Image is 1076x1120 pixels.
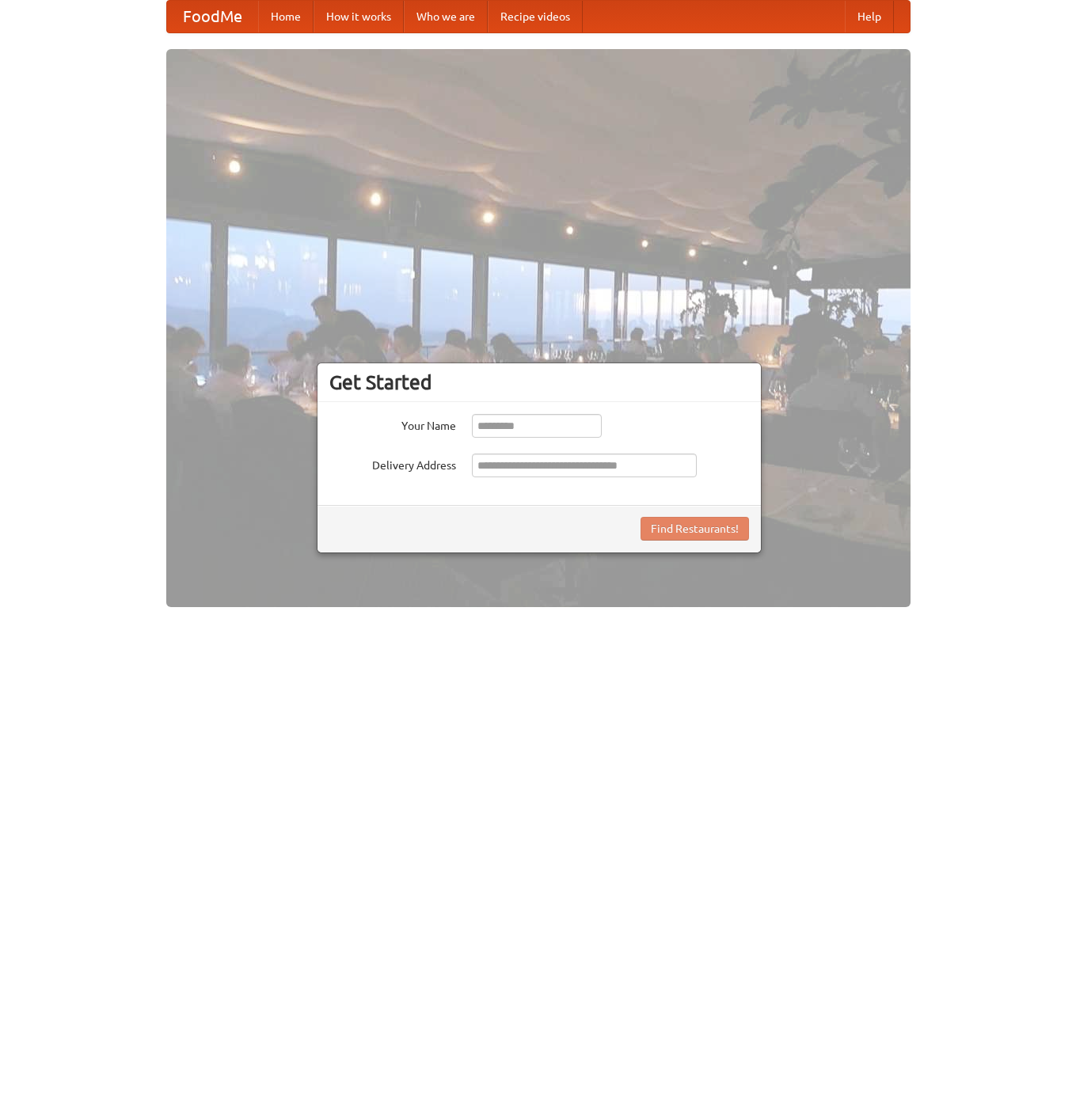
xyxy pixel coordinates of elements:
[314,1,404,32] a: How it works
[488,1,583,32] a: Recipe videos
[845,1,894,32] a: Help
[641,517,749,541] button: Find Restaurants!
[329,454,456,473] label: Delivery Address
[258,1,314,32] a: Home
[167,1,258,32] a: FoodMe
[329,370,749,394] h3: Get Started
[404,1,488,32] a: Who we are
[329,414,456,434] label: Your Name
